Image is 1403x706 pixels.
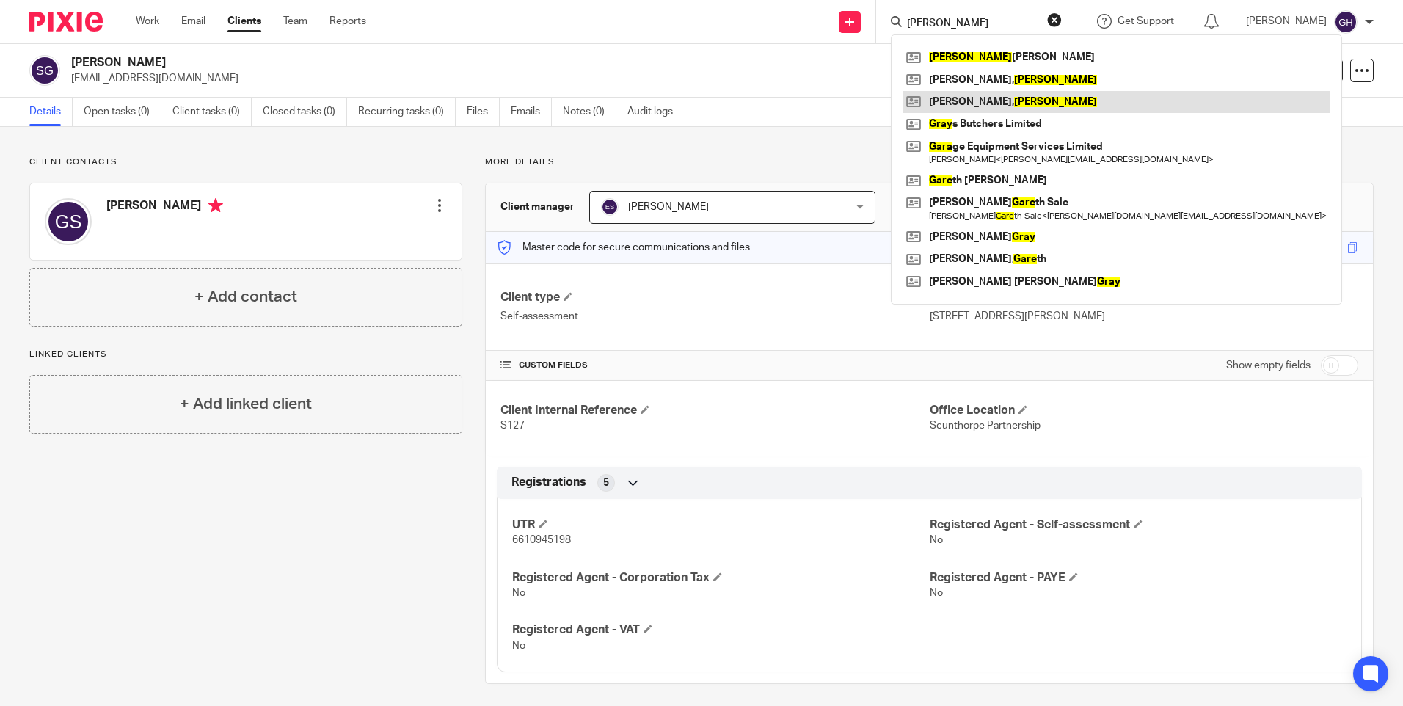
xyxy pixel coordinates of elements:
p: Client contacts [29,156,462,168]
h4: Registered Agent - Corporation Tax [512,570,929,586]
a: Reports [329,14,366,29]
img: svg%3E [601,198,619,216]
img: svg%3E [45,198,92,245]
span: [PERSON_NAME] [628,202,709,212]
p: Self-assessment [500,309,929,324]
img: Pixie [29,12,103,32]
h3: Client manager [500,200,575,214]
h4: + Add linked client [180,393,312,415]
button: Clear [1047,12,1062,27]
a: Email [181,14,205,29]
a: Notes (0) [563,98,616,126]
h4: [PERSON_NAME] [106,198,223,216]
h2: [PERSON_NAME] [71,55,953,70]
p: Master code for secure communications and files [497,240,750,255]
a: Client tasks (0) [172,98,252,126]
a: Recurring tasks (0) [358,98,456,126]
a: Closed tasks (0) [263,98,347,126]
p: More details [485,156,1374,168]
h4: Registered Agent - Self-assessment [930,517,1346,533]
p: Linked clients [29,349,462,360]
p: [STREET_ADDRESS][PERSON_NAME] [930,309,1358,324]
span: No [512,588,525,598]
span: 6610945198 [512,535,571,545]
a: Work [136,14,159,29]
a: Emails [511,98,552,126]
i: Primary [208,198,223,213]
label: Show empty fields [1226,358,1311,373]
span: No [930,588,943,598]
span: S127 [500,421,525,431]
a: Details [29,98,73,126]
input: Search [905,18,1038,31]
img: svg%3E [1334,10,1358,34]
span: Registrations [511,475,586,490]
a: Clients [227,14,261,29]
span: No [512,641,525,651]
span: Scunthorpe Partnership [930,421,1041,431]
p: [PERSON_NAME] [1246,14,1327,29]
a: Open tasks (0) [84,98,161,126]
h4: Office Location [930,403,1358,418]
h4: Registered Agent - VAT [512,622,929,638]
span: Get Support [1118,16,1174,26]
span: No [930,535,943,545]
img: svg%3E [29,55,60,86]
h4: Client type [500,290,929,305]
h4: + Add contact [194,285,297,308]
a: Files [467,98,500,126]
a: Audit logs [627,98,684,126]
h4: Client Internal Reference [500,403,929,418]
a: Team [283,14,307,29]
p: [EMAIL_ADDRESS][DOMAIN_NAME] [71,71,1174,86]
h4: Registered Agent - PAYE [930,570,1346,586]
span: 5 [603,476,609,490]
h4: UTR [512,517,929,533]
h4: CUSTOM FIELDS [500,360,929,371]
